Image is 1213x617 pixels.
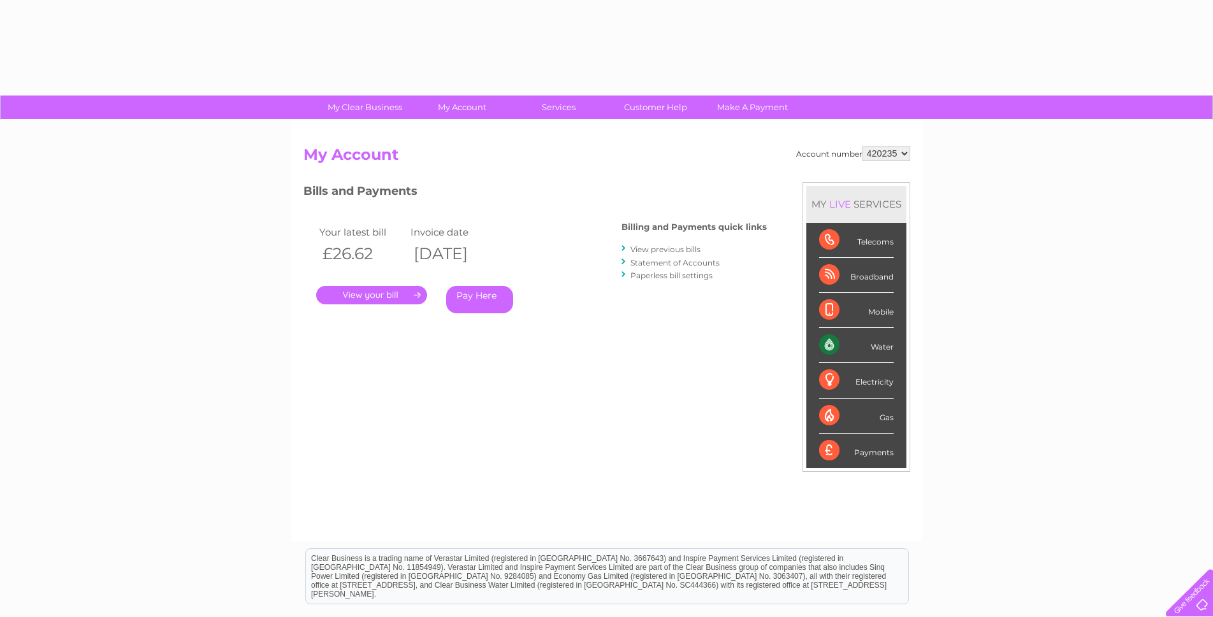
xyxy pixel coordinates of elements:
[303,182,767,204] h3: Bills and Payments
[700,96,805,119] a: Make A Payment
[446,286,513,313] a: Pay Here
[806,186,906,222] div: MY SERVICES
[621,222,767,232] h4: Billing and Payments quick links
[316,241,408,267] th: £26.62
[316,223,408,241] td: Your latest bill
[303,146,910,170] h2: My Account
[506,96,611,119] a: Services
[409,96,514,119] a: My Account
[630,258,720,267] a: Statement of Accounts
[306,7,908,62] div: Clear Business is a trading name of Verastar Limited (registered in [GEOGRAPHIC_DATA] No. 3667643...
[819,434,894,468] div: Payments
[407,223,499,241] td: Invoice date
[827,198,853,210] div: LIVE
[819,363,894,398] div: Electricity
[819,328,894,363] div: Water
[312,96,418,119] a: My Clear Business
[630,271,713,280] a: Paperless bill settings
[819,258,894,293] div: Broadband
[819,293,894,328] div: Mobile
[407,241,499,267] th: [DATE]
[819,399,894,434] div: Gas
[796,146,910,161] div: Account number
[630,245,701,254] a: View previous bills
[316,286,427,304] a: .
[603,96,708,119] a: Customer Help
[819,223,894,258] div: Telecoms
